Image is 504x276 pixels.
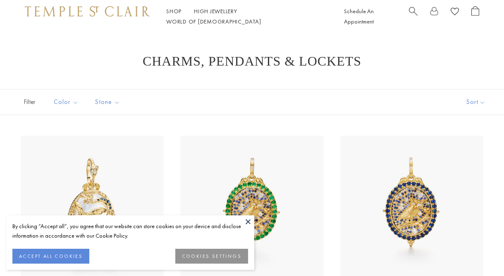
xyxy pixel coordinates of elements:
button: Show sort by [448,90,504,115]
button: ACCEPT ALL COOKIES [12,249,89,264]
span: Stone [91,97,126,107]
a: ShopShop [166,7,182,15]
a: High JewelleryHigh Jewellery [194,7,237,15]
a: View Wishlist [451,6,459,19]
img: Temple St. Clair [25,6,150,16]
button: Stone [89,93,126,111]
a: World of [DEMOGRAPHIC_DATA]World of [DEMOGRAPHIC_DATA] [166,18,261,25]
div: By clicking “Accept all”, you agree that our website can store cookies on your device and disclos... [12,222,248,241]
a: Schedule An Appointment [344,7,374,25]
span: Color [50,97,85,107]
a: Search [409,6,418,27]
a: Open Shopping Bag [471,6,479,27]
nav: Main navigation [166,6,325,27]
button: Color [48,93,85,111]
h1: Charms, Pendants & Lockets [33,54,471,68]
button: COOKIES SETTINGS [175,249,248,264]
iframe: Gorgias live chat messenger [463,237,496,268]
